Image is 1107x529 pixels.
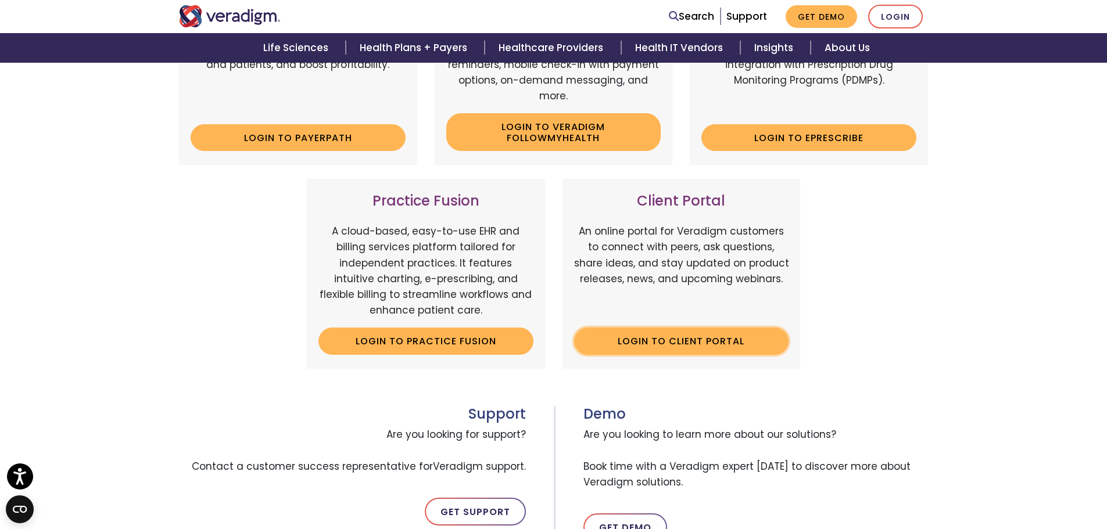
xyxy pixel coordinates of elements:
a: Insights [740,33,811,63]
a: Login to Veradigm FollowMyHealth [446,113,661,151]
a: Login to Payerpath [191,124,406,151]
span: Are you looking to learn more about our solutions? Book time with a Veradigm expert [DATE] to dis... [583,422,929,495]
a: About Us [811,33,884,63]
h3: Support [179,406,526,423]
a: Login to ePrescribe [701,124,916,151]
iframe: Drift Chat Widget [884,445,1093,515]
a: Health Plans + Payers [346,33,485,63]
a: Get Demo [786,5,857,28]
p: An online portal for Veradigm customers to connect with peers, ask questions, share ideas, and st... [574,224,789,318]
p: A cloud-based, easy-to-use EHR and billing services platform tailored for independent practices. ... [318,224,533,318]
button: Open CMP widget [6,495,34,523]
a: Support [726,9,767,23]
a: Health IT Vendors [621,33,740,63]
a: Life Sciences [249,33,346,63]
a: Login to Practice Fusion [318,328,533,354]
img: Veradigm logo [179,5,281,27]
h3: Demo [583,406,929,423]
h3: Client Portal [574,193,789,210]
h3: Practice Fusion [318,193,533,210]
a: Login to Client Portal [574,328,789,354]
a: Search [669,9,714,24]
a: Get Support [425,498,526,526]
a: Login [868,5,923,28]
span: Are you looking for support? Contact a customer success representative for [179,422,526,479]
span: Veradigm support. [433,459,526,473]
a: Healthcare Providers [485,33,621,63]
